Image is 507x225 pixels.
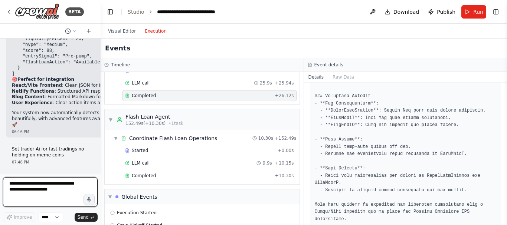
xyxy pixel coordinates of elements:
[393,8,419,16] span: Download
[328,72,359,82] button: Raw Data
[169,120,183,126] span: • 1 task
[111,62,130,68] h3: Timeline
[461,5,486,19] button: Run
[278,148,294,153] span: + 0.00s
[275,135,296,141] span: + 152.49s
[12,7,161,76] code: [ { "coin": "$BUNDLE", "marketCap": "202K", "bundlerAnomaly": "High (15 wallets, 0.1 SOL each)", ...
[491,7,501,17] button: Show right sidebar
[425,5,458,19] button: Publish
[17,77,74,82] strong: Perfect for Integration
[75,213,98,222] button: Send
[125,113,183,120] div: Flash Loan Agent
[132,173,156,179] span: Completed
[128,9,144,15] a: Studio
[132,160,150,166] span: LLM call
[12,129,174,135] div: 06:16 PM
[114,135,118,141] span: ▼
[14,214,32,220] span: Improve
[108,117,113,123] span: ▼
[140,27,171,36] button: Execution
[3,212,35,222] button: Improve
[12,94,174,100] li: : Formatted Markdown for [DOMAIN_NAME]/blog
[12,159,89,165] div: 07:48 PM
[117,210,157,216] span: Execution Started
[121,193,157,201] div: Global Events
[12,100,174,106] li: : Clear action items and risk warnings
[15,3,59,20] img: Logo
[125,120,166,126] span: 152.49s (+10.30s)
[12,83,174,89] li: : Clean JSON for immediate consumption
[262,160,272,166] span: 9.9s
[12,89,174,95] li: : Structured API responses (/api/signals, /api/trades)
[275,160,294,166] span: + 10.15s
[12,146,89,158] p: Set trader Ai for fast tradings no holding on meme coins
[129,135,217,142] div: Coordinate Flash Loan Operations
[437,8,455,16] span: Publish
[12,100,53,105] strong: User Experience
[62,27,80,36] button: Switch to previous chat
[258,135,274,141] span: 10.30s
[260,80,272,86] span: 25.9s
[132,148,148,153] span: Started
[12,77,174,83] h2: 🎯
[83,27,95,36] button: Start a new chat
[84,194,95,205] button: Click to speak your automation idea
[128,8,240,16] nav: breadcrumb
[78,214,89,220] span: Send
[105,7,115,17] button: Hide left sidebar
[104,27,140,36] button: Visual Editor
[314,62,343,68] h3: Event details
[473,8,483,16] span: Run
[132,80,150,86] span: LLM call
[275,80,294,86] span: + 25.94s
[275,93,294,99] span: + 26.12s
[65,7,84,16] div: BETA
[304,72,328,82] button: Details
[108,194,112,200] span: ▼
[12,110,174,128] p: Your system now automatically detects opportunities and presents them beautifully, with advanced ...
[12,89,55,94] strong: Netlify Functions
[105,43,130,53] h2: Events
[12,83,62,88] strong: React/Vite Frontend
[275,173,294,179] span: + 10.30s
[132,93,156,99] span: Completed
[12,94,45,99] strong: Blog Content
[382,5,422,19] button: Download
